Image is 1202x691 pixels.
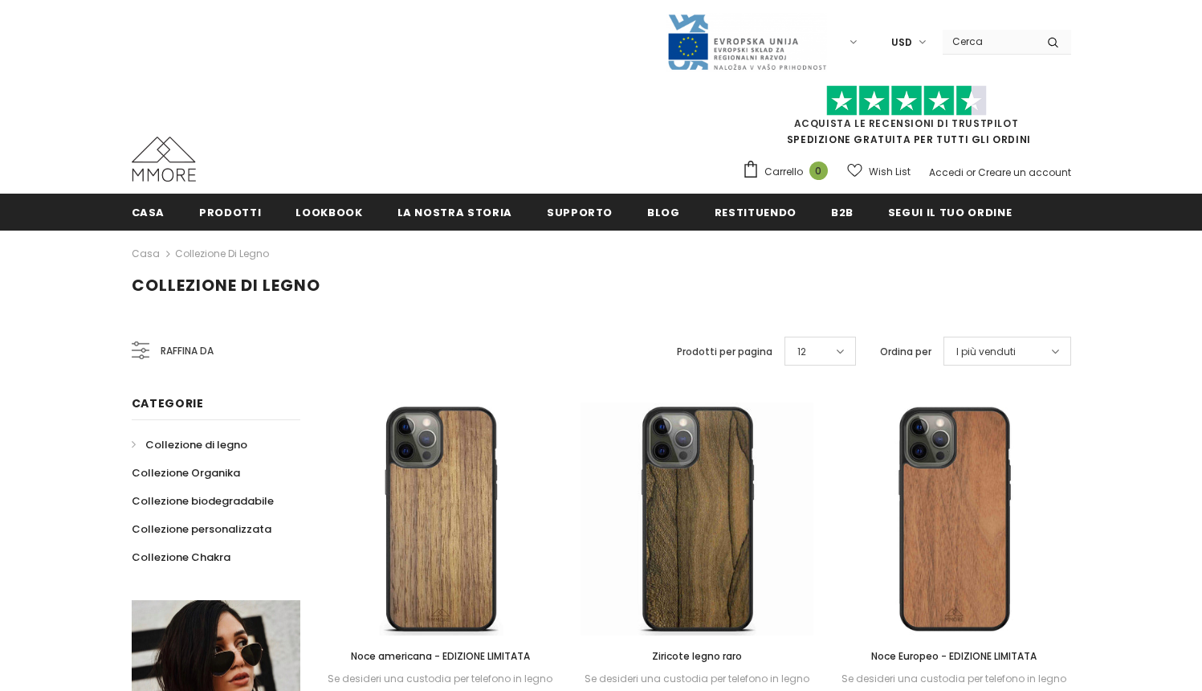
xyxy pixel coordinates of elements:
[831,205,854,220] span: B2B
[132,431,247,459] a: Collezione di legno
[132,459,240,487] a: Collezione Organika
[199,205,261,220] span: Prodotti
[132,487,274,515] a: Collezione biodegradabile
[847,157,911,186] a: Wish List
[351,649,530,663] span: Noce americana - EDIZIONE LIMITATA
[978,166,1071,179] a: Creare un account
[324,648,557,665] a: Noce americana - EDIZIONE LIMITATA
[871,649,1037,663] span: Noce Europeo - EDIZIONE LIMITATA
[764,164,803,180] span: Carrello
[132,205,165,220] span: Casa
[869,164,911,180] span: Wish List
[132,137,196,182] img: Casi MMORE
[837,648,1070,665] a: Noce Europeo - EDIZIONE LIMITATA
[199,194,261,230] a: Prodotti
[132,543,230,571] a: Collezione Chakra
[132,395,204,411] span: Categorie
[888,205,1012,220] span: Segui il tuo ordine
[295,205,362,220] span: Lookbook
[826,85,987,117] img: Fidati di Pilot Stars
[132,550,230,565] span: Collezione Chakra
[715,205,797,220] span: Restituendo
[742,160,836,184] a: Carrello 0
[943,30,1035,53] input: Search Site
[956,344,1016,360] span: I più venduti
[397,194,512,230] a: La nostra storia
[547,205,613,220] span: supporto
[547,194,613,230] a: supporto
[175,247,269,260] a: Collezione di legno
[880,344,931,360] label: Ordina per
[581,648,813,665] a: Ziricote legno raro
[666,13,827,72] img: Javni Razpis
[677,344,772,360] label: Prodotti per pagina
[132,244,160,264] a: Casa
[652,649,742,663] span: Ziricote legno raro
[891,35,912,51] span: USD
[132,493,274,509] span: Collezione biodegradabile
[145,437,247,452] span: Collezione di legno
[132,465,240,480] span: Collezione Organika
[809,162,828,180] span: 0
[966,166,976,179] span: or
[397,205,512,220] span: La nostra storia
[888,194,1012,230] a: Segui il tuo ordine
[647,205,680,220] span: Blog
[647,194,680,230] a: Blog
[132,515,271,543] a: Collezione personalizzata
[929,166,964,179] a: Accedi
[742,92,1071,146] span: SPEDIZIONE GRATUITA PER TUTTI GLI ORDINI
[666,35,827,48] a: Javni Razpis
[132,274,320,296] span: Collezione di legno
[797,344,806,360] span: 12
[132,194,165,230] a: Casa
[794,117,1019,130] a: Acquista le recensioni di TrustPilot
[715,194,797,230] a: Restituendo
[132,521,271,537] span: Collezione personalizzata
[295,194,362,230] a: Lookbook
[161,342,214,360] span: Raffina da
[831,194,854,230] a: B2B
